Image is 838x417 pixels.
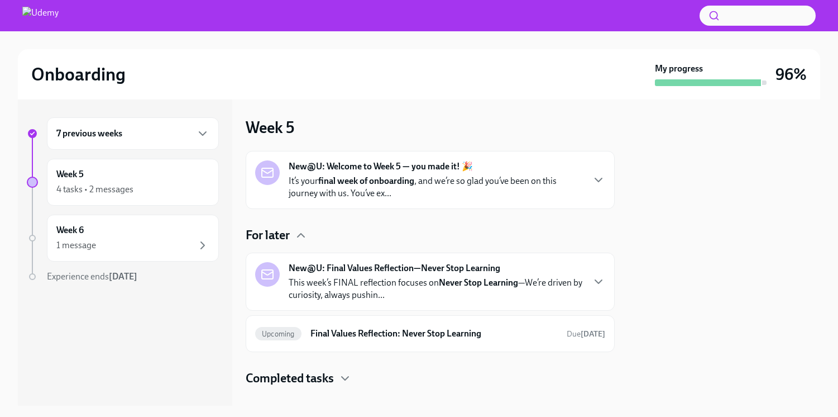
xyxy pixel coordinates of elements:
h6: 7 previous weeks [56,127,122,140]
strong: My progress [655,63,703,75]
p: This week’s FINAL reflection focuses on —We’re driven by curiosity, always pushin... [289,277,583,301]
span: Experience ends [47,271,137,282]
p: It’s your , and we’re so glad you’ve been on this journey with us. You’ve ex... [289,175,583,200]
h6: Week 6 [56,224,84,236]
h6: Week 5 [56,168,84,181]
strong: New@U: Final Values Reflection—Never Stop Learning [289,262,500,274]
h6: Final Values Reflection: Never Stop Learning [310,328,558,340]
strong: New@U: Welcome to Week 5 — you made it! 🎉 [289,160,473,173]
div: For later [246,227,615,244]
strong: final week of onboarding [318,176,414,186]
img: Udemy [22,7,59,25]
strong: Never Stop Learning [439,277,518,288]
span: Upcoming [255,330,301,338]
strong: [DATE] [581,329,605,339]
a: Week 54 tasks • 2 messages [27,159,219,206]
div: 4 tasks • 2 messages [56,183,133,196]
h4: For later [246,227,290,244]
div: 1 message [56,239,96,252]
strong: [DATE] [109,271,137,282]
a: Week 61 message [27,215,219,262]
div: 7 previous weeks [47,117,219,150]
a: UpcomingFinal Values Reflection: Never Stop LearningDue[DATE] [255,325,605,343]
h3: 96% [775,64,807,84]
span: September 15th, 2025 09:00 [567,329,605,339]
h3: Week 5 [246,117,294,138]
h2: Onboarding [31,63,126,86]
h4: Completed tasks [246,370,334,387]
span: Due [567,329,605,339]
div: Completed tasks [246,370,615,387]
